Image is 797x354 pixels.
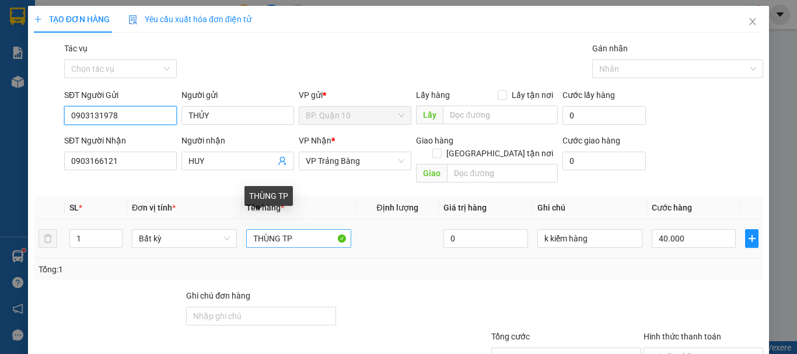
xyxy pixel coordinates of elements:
label: Tác vụ [64,44,88,53]
input: Cước lấy hàng [562,106,646,125]
button: delete [39,229,57,248]
input: Dọc đường [447,164,558,183]
span: plus [34,15,42,23]
div: Tổng: 1 [39,263,309,276]
div: Người nhận [181,134,294,147]
input: Dọc đường [443,106,558,124]
span: Đơn vị tính [132,203,176,212]
label: Ghi chú đơn hàng [186,291,250,300]
button: plus [745,229,758,248]
span: Lấy tận nơi [507,89,558,101]
span: SL [69,203,79,212]
img: icon [128,15,138,24]
span: [GEOGRAPHIC_DATA] tận nơi [442,147,558,160]
th: Ghi chú [533,197,647,219]
input: Ghi chú đơn hàng [186,307,336,325]
input: Ghi Chú [537,229,642,248]
span: Cước hàng [652,203,692,212]
span: VP Trảng Bàng [306,152,404,170]
span: Yêu cầu xuất hóa đơn điện tử [128,15,251,24]
span: Lấy [416,106,443,124]
div: SĐT Người Nhận [64,134,177,147]
div: VP gửi [299,89,411,101]
span: close [748,17,757,26]
span: TẠO ĐƠN HÀNG [34,15,110,24]
label: Cước giao hàng [562,136,620,145]
span: Tổng cước [491,332,530,341]
span: Giá trị hàng [443,203,487,212]
label: Hình thức thanh toán [644,332,721,341]
input: Cước giao hàng [562,152,646,170]
input: 0 [443,229,527,248]
span: plus [746,234,758,243]
span: BP. Quận 10 [306,107,404,124]
span: Bất kỳ [139,230,230,247]
div: THÙNG TP [244,186,293,206]
span: Giao hàng [416,136,453,145]
div: SĐT Người Gửi [64,89,177,101]
label: Gán nhãn [592,44,628,53]
label: Cước lấy hàng [562,90,615,100]
span: Lấy hàng [416,90,450,100]
span: Định lượng [376,203,418,212]
span: Giao [416,164,447,183]
input: VD: Bàn, Ghế [246,229,351,248]
span: VP Nhận [299,136,331,145]
span: user-add [278,156,287,166]
button: Close [736,6,769,38]
div: Người gửi [181,89,294,101]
